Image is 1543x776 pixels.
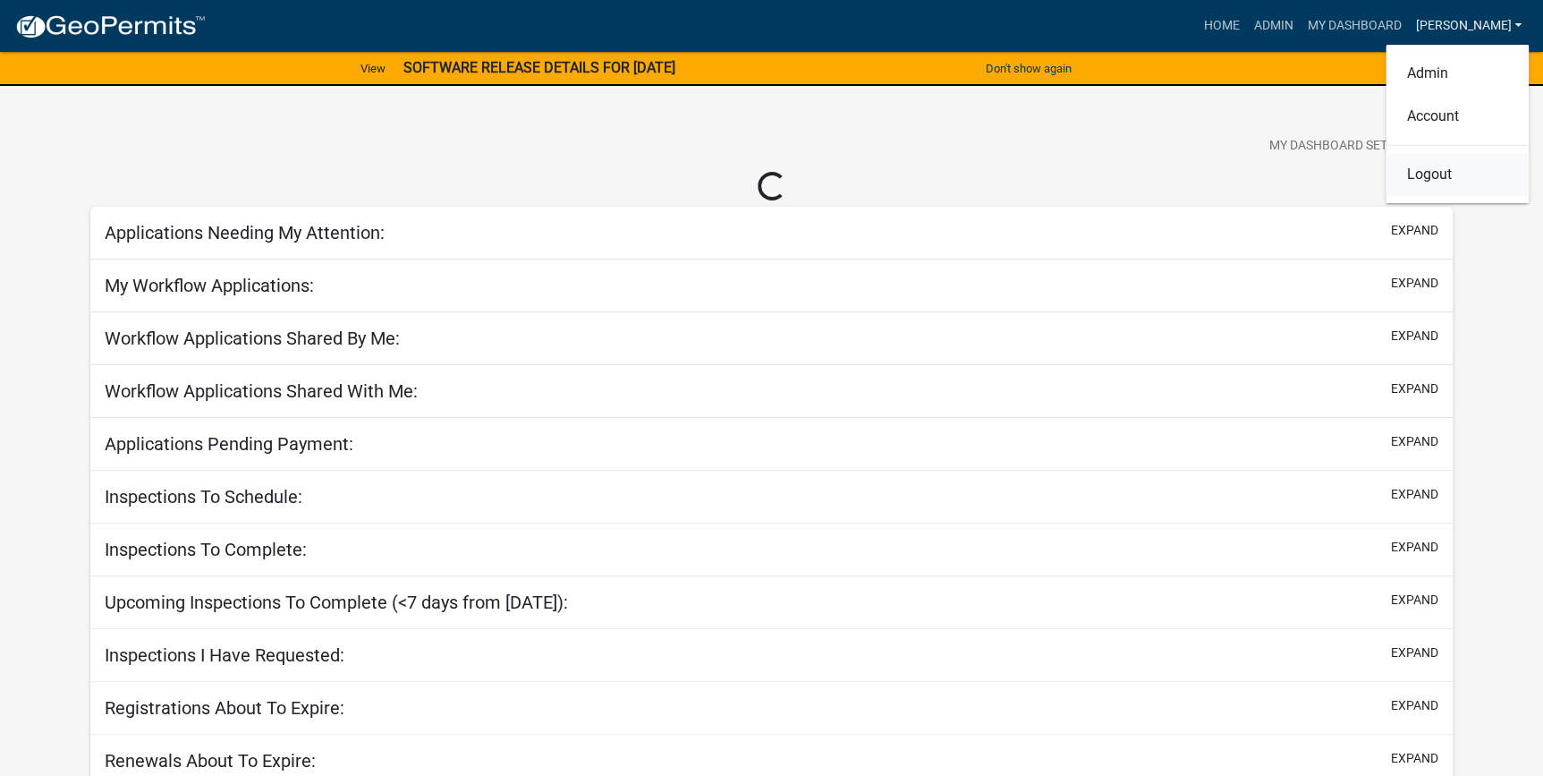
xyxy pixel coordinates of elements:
[1391,749,1438,768] button: expand
[403,59,675,76] strong: SOFTWARE RELEASE DETAILS FOR [DATE]
[1391,327,1438,345] button: expand
[105,644,344,666] h5: Inspections I Have Requested:
[105,592,568,613] h5: Upcoming Inspections To Complete (<7 days from [DATE]):
[1300,9,1408,43] a: My Dashboard
[105,539,307,560] h5: Inspections To Complete:
[1255,129,1462,164] button: My Dashboard Settingssettings
[1408,9,1529,43] a: [PERSON_NAME]
[105,750,316,772] h5: Renewals About To Expire:
[353,54,393,83] a: View
[1386,153,1529,196] a: Logout
[1391,591,1438,610] button: expand
[1391,274,1438,293] button: expand
[1391,485,1438,504] button: expand
[105,380,418,402] h5: Workflow Applications Shared With Me:
[1391,538,1438,557] button: expand
[979,54,1079,83] button: Don't show again
[1386,45,1529,203] div: [PERSON_NAME]
[1269,136,1423,158] span: My Dashboard Settings
[1391,644,1438,662] button: expand
[105,486,302,507] h5: Inspections To Schedule:
[105,328,400,349] h5: Workflow Applications Shared By Me:
[105,275,314,296] h5: My Workflow Applications:
[105,433,353,455] h5: Applications Pending Payment:
[1391,221,1438,240] button: expand
[1386,95,1529,138] a: Account
[1246,9,1300,43] a: Admin
[1391,432,1438,451] button: expand
[1196,9,1246,43] a: Home
[1391,696,1438,715] button: expand
[105,697,344,719] h5: Registrations About To Expire:
[1391,379,1438,398] button: expand
[1386,52,1529,95] a: Admin
[105,222,385,243] h5: Applications Needing My Attention:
